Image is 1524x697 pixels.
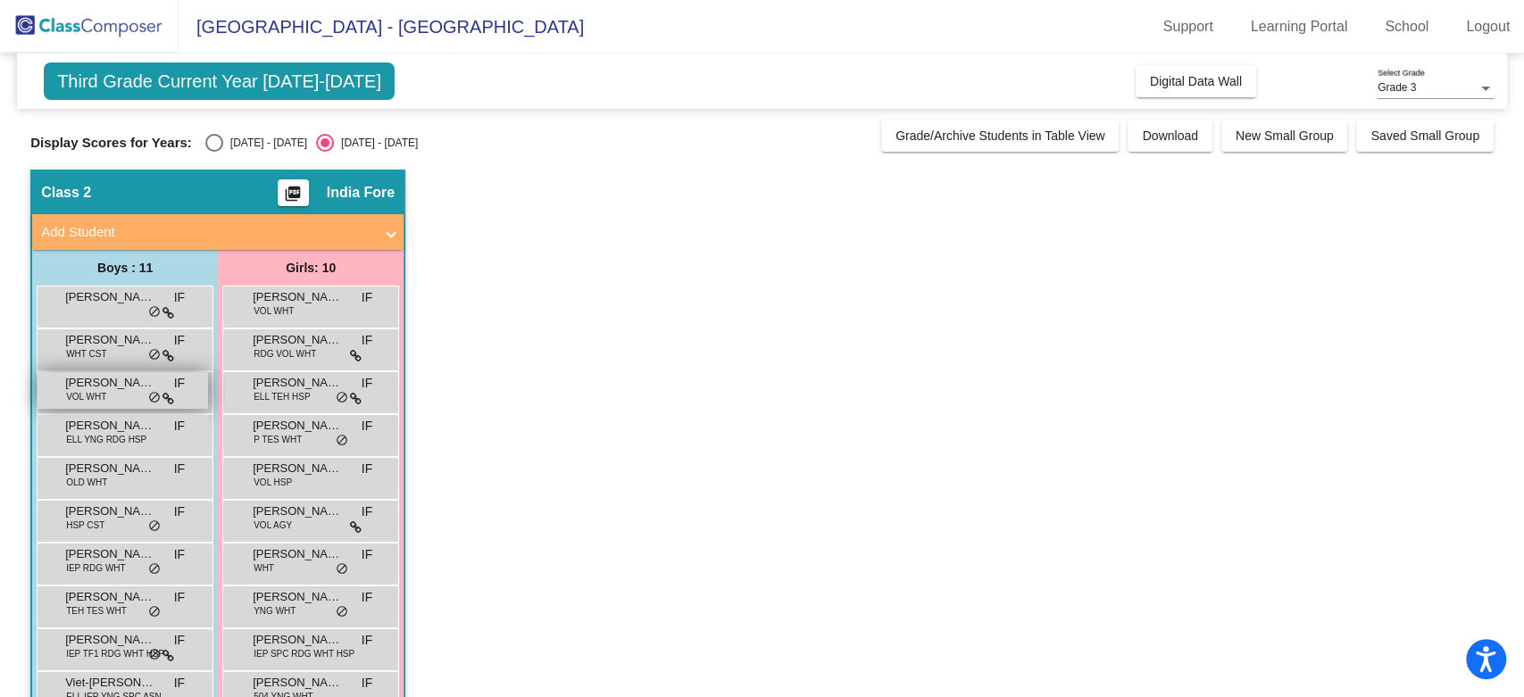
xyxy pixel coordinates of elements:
span: do_not_disturb_alt [148,348,161,362]
a: Learning Portal [1237,12,1362,41]
span: IF [362,545,372,564]
span: [PERSON_NAME] [65,288,154,306]
span: [PERSON_NAME] [65,545,154,563]
span: [PERSON_NAME] [253,588,342,606]
a: School [1370,12,1443,41]
span: IEP RDG WHT [66,561,125,575]
span: ELL YNG RDG HSP [66,433,146,446]
span: do_not_disturb_alt [148,605,161,619]
span: VOL HSP [254,476,292,489]
span: IF [174,374,185,393]
span: Saved Small Group [1370,129,1478,143]
span: do_not_disturb_alt [336,562,348,577]
span: Display Scores for Years: [30,135,192,151]
span: do_not_disturb_alt [336,391,348,405]
span: WHT [254,561,274,575]
span: IF [362,417,372,436]
span: [PERSON_NAME] [65,331,154,349]
span: VOL WHT [254,304,294,318]
span: IF [174,331,185,350]
span: IEP TF1 RDG WHT HSP [66,647,164,660]
span: do_not_disturb_alt [148,648,161,662]
button: Grade/Archive Students in Table View [881,120,1120,152]
span: IF [362,460,372,478]
span: [PERSON_NAME] [65,631,154,649]
span: Class 2 [41,184,91,202]
span: [PERSON_NAME] [253,674,342,692]
span: ELL TEH HSP [254,390,310,403]
a: Logout [1452,12,1524,41]
mat-expansion-panel-header: Add Student [32,214,404,250]
span: do_not_disturb_alt [148,391,161,405]
span: IF [174,288,185,307]
span: [PERSON_NAME] [253,288,342,306]
span: WHT CST [66,347,106,361]
span: IF [174,545,185,564]
span: [PERSON_NAME] (Ford) Loskorn [65,374,154,392]
span: [PERSON_NAME] [65,502,154,520]
span: Download [1142,129,1197,143]
span: do_not_disturb_alt [336,434,348,448]
span: YNG WHT [254,604,296,618]
span: IF [174,631,185,650]
span: IF [174,417,185,436]
div: Girls: 10 [218,250,404,286]
span: New Small Group [1236,129,1334,143]
span: VOL WHT [66,390,106,403]
span: [PERSON_NAME] [65,588,154,606]
div: [DATE] - [DATE] [223,135,307,151]
span: IF [362,631,372,650]
mat-panel-title: Add Student [41,222,373,243]
div: Boys : 11 [32,250,218,286]
span: Third Grade Current Year [DATE]-[DATE] [44,62,395,100]
span: IF [362,288,372,307]
span: IF [362,374,372,393]
span: [PERSON_NAME] [253,331,342,349]
span: [PERSON_NAME] [65,460,154,477]
button: New Small Group [1221,120,1348,152]
mat-radio-group: Select an option [205,134,418,152]
span: do_not_disturb_alt [148,519,161,534]
span: [PERSON_NAME] [253,417,342,435]
span: Digital Data Wall [1150,74,1242,88]
span: do_not_disturb_alt [336,605,348,619]
span: VOL AGY [254,519,292,532]
span: Grade 3 [1378,81,1416,94]
div: [DATE] - [DATE] [334,135,418,151]
span: TEH TES WHT [66,604,127,618]
span: OLD WHT [66,476,107,489]
span: IF [362,331,372,350]
a: Support [1149,12,1228,41]
span: [PERSON_NAME] [253,502,342,520]
span: India Fore [327,184,395,202]
button: Digital Data Wall [1136,65,1256,97]
span: IF [362,502,372,521]
button: Saved Small Group [1356,120,1493,152]
span: IF [174,460,185,478]
span: do_not_disturb_alt [148,305,161,319]
span: Grade/Archive Students in Table View [895,129,1105,143]
span: IF [174,502,185,521]
span: IEP SPC RDG WHT HSP [254,647,354,660]
span: P TES WHT [254,433,302,446]
span: [PERSON_NAME] [253,631,342,649]
span: [PERSON_NAME] De La [PERSON_NAME] [253,460,342,477]
span: IF [174,588,185,607]
span: RDG VOL WHT [254,347,316,361]
span: IF [362,674,372,693]
span: IF [362,588,372,607]
span: [PERSON_NAME] [65,417,154,435]
span: IF [174,674,185,693]
button: Print Students Details [278,179,309,206]
span: do_not_disturb_alt [148,562,161,577]
span: [PERSON_NAME] [253,545,342,563]
span: Viet-[PERSON_NAME] [65,674,154,692]
mat-icon: picture_as_pdf [282,185,304,210]
button: Download [1128,120,1212,152]
span: HSP CST [66,519,104,532]
span: [GEOGRAPHIC_DATA] - [GEOGRAPHIC_DATA] [179,12,584,41]
span: [PERSON_NAME] [253,374,342,392]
